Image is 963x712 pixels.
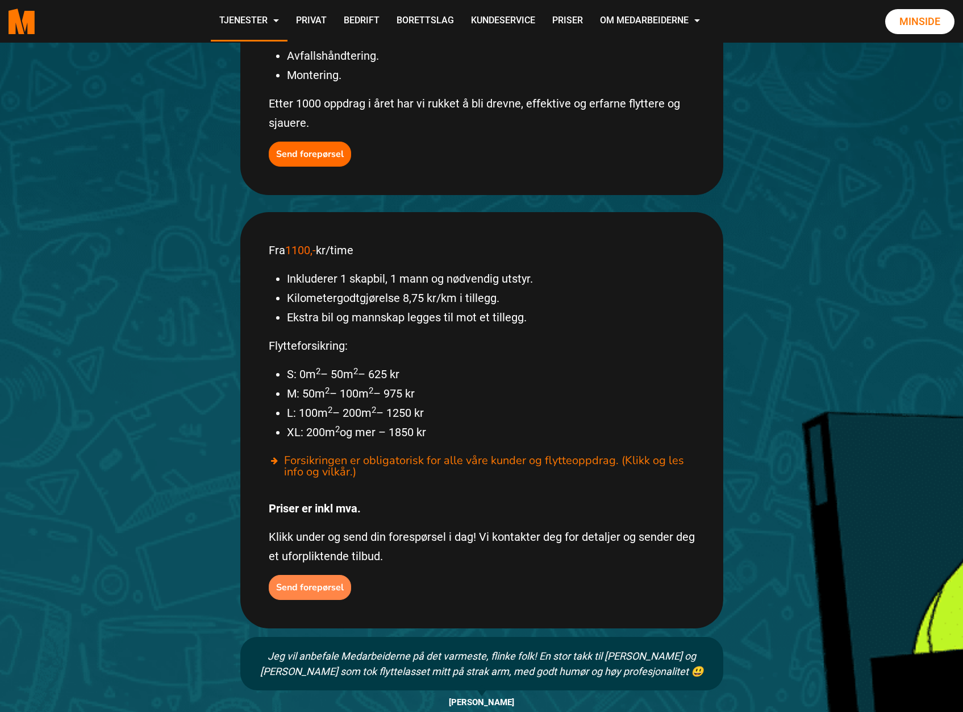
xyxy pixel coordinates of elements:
a: Bedrift [335,1,388,42]
li: S: 0m – 50m – 625 kr [287,365,695,384]
a: Borettslag [388,1,462,42]
sup: 2 [369,386,373,396]
li: Montering. [287,65,695,85]
sup: 2 [325,386,330,396]
span: [PERSON_NAME] [449,697,514,707]
a: Priser [544,1,591,42]
p: Etter 1000 oppdrag i året har vi rukket å bli drevne, effektive og erfarne flyttere og sjauere. [269,94,695,133]
a: Privat [287,1,335,42]
li: Inkluderer 1 skapbil, 1 mann og nødvendig utstyr. [287,269,695,288]
button: Send forepørsel [269,575,351,600]
b: Send forepørsel [276,581,344,594]
a: Kundeservice [462,1,544,42]
sup: 2 [335,424,340,434]
b: Send forepørsel [276,148,344,160]
sup: 2 [353,366,358,376]
li: XL: 200m og mer – 1850 kr [287,423,695,442]
li: L: 100m – 200m – 1250 kr [287,403,695,423]
button: Send forepørsel [269,142,351,167]
strong: Priser er inkl mva. [269,502,361,515]
p: Fra kr/time [269,241,695,260]
a: Tjenester [211,1,287,42]
sup: 2 [316,366,320,376]
span: 1100,- [285,243,316,257]
p: Klikk under og send din forespørsel i dag! Vi kontakter deg for detaljer og sender deg et uforpli... [269,527,695,566]
li: Ekstra bil og mannskap legges til mot et tillegg. [287,308,695,327]
div: Forsikringen er obligatorisk for alle våre kunder og flytteoppdrag. (Klikk og les info og vilkår.) [269,451,695,482]
li: M: 50m – 100m – 975 kr [287,384,695,403]
a: Minside [885,9,954,34]
a: Om Medarbeiderne [591,1,708,42]
p: Flytteforsikring: [269,336,695,355]
div: Jeg vil anbefale Medarbeiderne på det varmeste, flinke folk! En stor takk til [PERSON_NAME] og [P... [240,637,723,690]
sup: 2 [328,405,332,415]
li: Avfallshåndtering. [287,46,695,65]
sup: 2 [372,405,376,415]
li: Kilometergodtgjørelse 8,75 kr/km i tillegg. [287,288,695,308]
